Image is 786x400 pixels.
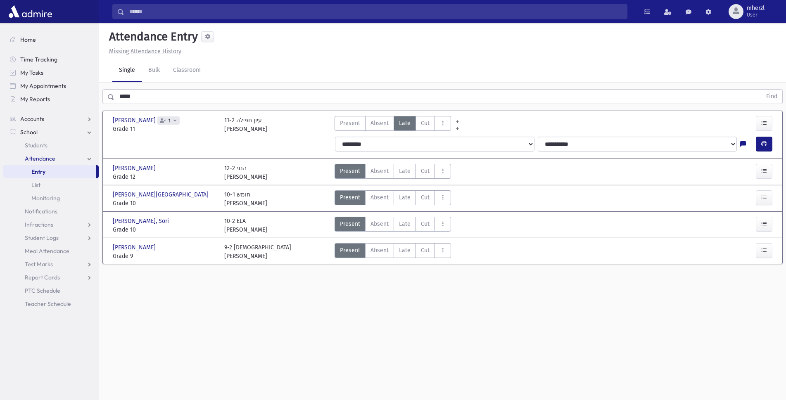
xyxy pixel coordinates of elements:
span: Cut [421,246,430,255]
a: My Reports [3,92,99,106]
span: Report Cards [25,274,60,281]
span: Teacher Schedule [25,300,71,308]
span: [PERSON_NAME], Sori [113,217,171,225]
span: Infractions [25,221,53,228]
span: Attendance [25,155,55,162]
div: AttTypes [335,243,451,260]
a: Monitoring [3,192,99,205]
div: AttTypes [335,116,451,133]
h5: Attendance Entry [106,30,198,44]
a: School [3,125,99,139]
span: mherzl [747,5,765,12]
div: 11-2 עיון תפילה [PERSON_NAME] [224,116,267,133]
button: Find [761,90,782,104]
a: PTC Schedule [3,284,99,297]
span: Present [340,167,360,175]
a: Single [112,59,142,82]
a: Accounts [3,112,99,125]
span: Grade 10 [113,199,216,208]
span: Late [399,246,411,255]
span: [PERSON_NAME] [113,164,157,173]
span: [PERSON_NAME] [113,243,157,252]
span: Present [340,193,360,202]
span: [PERSON_NAME] [113,116,157,125]
span: Absent [370,246,389,255]
span: Absent [370,220,389,228]
a: Teacher Schedule [3,297,99,310]
span: User [747,12,765,18]
span: Present [340,246,360,255]
span: School [20,128,38,136]
span: Grade 12 [113,173,216,181]
img: AdmirePro [7,3,54,20]
span: Absent [370,167,389,175]
div: 9-2 [DEMOGRAPHIC_DATA] [PERSON_NAME] [224,243,291,260]
span: Present [340,220,360,228]
span: Absent [370,119,389,128]
span: Cut [421,119,430,128]
a: Students [3,139,99,152]
span: Present [340,119,360,128]
span: [PERSON_NAME][GEOGRAPHIC_DATA] [113,190,210,199]
span: Notifications [25,208,57,215]
div: AttTypes [335,190,451,208]
span: Monitoring [31,194,60,202]
span: My Reports [20,95,50,103]
span: List [31,181,40,189]
a: Time Tracking [3,53,99,66]
span: Test Marks [25,260,53,268]
a: My Tasks [3,66,99,79]
a: My Appointments [3,79,99,92]
a: Bulk [142,59,166,82]
span: Late [399,220,411,228]
div: 10-1 חומש [PERSON_NAME] [224,190,267,208]
a: Notifications [3,205,99,218]
span: Absent [370,193,389,202]
a: Classroom [166,59,207,82]
a: Missing Attendance History [106,48,181,55]
a: Student Logs [3,231,99,244]
a: Test Marks [3,258,99,271]
span: Meal Attendance [25,247,69,255]
a: List [3,178,99,192]
span: Student Logs [25,234,59,241]
input: Search [124,4,627,19]
a: Attendance [3,152,99,165]
a: Meal Attendance [3,244,99,258]
span: Time Tracking [20,56,57,63]
span: My Appointments [20,82,66,90]
div: AttTypes [335,217,451,234]
a: Home [3,33,99,46]
span: Grade 9 [113,252,216,260]
span: PTC Schedule [25,287,60,294]
span: Cut [421,193,430,202]
span: Cut [421,220,430,228]
span: Grade 11 [113,125,216,133]
span: Accounts [20,115,44,123]
span: Late [399,193,411,202]
span: Home [20,36,36,43]
span: My Tasks [20,69,43,76]
a: Infractions [3,218,99,231]
a: Entry [3,165,96,178]
span: Grade 10 [113,225,216,234]
div: 10-2 ELA [PERSON_NAME] [224,217,267,234]
a: Report Cards [3,271,99,284]
span: Students [25,142,47,149]
span: Cut [421,167,430,175]
span: 1 [167,118,172,123]
span: Late [399,167,411,175]
div: 12-2 הנני [PERSON_NAME] [224,164,267,181]
span: Late [399,119,411,128]
u: Missing Attendance History [109,48,181,55]
div: AttTypes [335,164,451,181]
span: Entry [31,168,45,175]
